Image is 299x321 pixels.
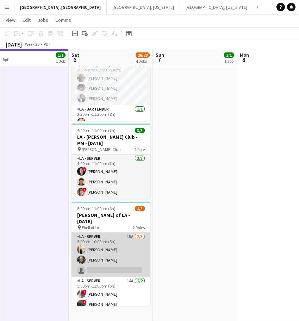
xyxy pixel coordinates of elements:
[71,155,150,199] app-card-role: LA - Server3/34:00pm-11:00pm (7h)![PERSON_NAME][PERSON_NAME]![PERSON_NAME]
[23,17,31,23] span: Edit
[71,202,150,306] app-job-card: 5:00pm-11:00pm (6h)4/5[PERSON_NAME] of LA - [DATE] Ebell of LA2 RolesLA - Server15A2/35:00pm-10:0...
[107,0,180,14] button: [GEOGRAPHIC_DATA], [US_STATE]
[180,0,253,14] button: [GEOGRAPHIC_DATA], [US_STATE]
[71,277,150,311] app-card-role: LA - Server14A2/25:00pm-11:00pm (6h)![PERSON_NAME]![PERSON_NAME]
[6,41,22,48] div: [DATE]
[71,61,150,105] app-card-role: [PERSON_NAME]3/33:00pm-9:30pm (6h30m)[PERSON_NAME][PERSON_NAME][PERSON_NAME]
[55,17,71,23] span: Comms
[82,225,99,230] span: Ebell of LA
[224,58,233,64] div: 1 Job
[3,15,18,25] a: View
[6,17,15,23] span: View
[82,300,87,304] span: !
[38,17,48,23] span: Jobs
[135,206,145,211] span: 4/5
[156,52,164,58] span: Sun
[240,52,249,58] span: Mon
[135,128,145,133] span: 3/3
[133,225,145,230] span: 2 Roles
[82,188,87,192] span: !
[71,124,150,199] app-job-card: 4:00pm-11:00pm (7h)3/3LA - [PERSON_NAME] Club - PM - [DATE] [PERSON_NAME] Club1 RoleLA - Server3/...
[71,233,150,277] app-card-role: LA - Server15A2/35:00pm-10:00pm (5h)[PERSON_NAME][PERSON_NAME]
[82,167,87,171] span: !
[71,212,150,225] h3: [PERSON_NAME] of LA - [DATE]
[71,134,150,146] h3: LA - [PERSON_NAME] Club - PM - [DATE]
[82,290,87,294] span: !
[239,56,249,64] span: 8
[56,58,65,64] div: 1 Job
[23,42,41,47] span: Week 36
[136,58,149,64] div: 4 Jobs
[44,42,51,47] div: PDT
[56,52,66,58] span: 1/1
[52,15,74,25] a: Comms
[136,52,150,58] span: 26/28
[77,128,116,133] span: 4:00pm-11:00pm (7h)
[71,17,150,121] app-job-card: 1:45pm-11:30pm (9h45m)17/18[PERSON_NAME] [PERSON_NAME] Anaheim [DATE] Chance Theater4 Roles[PERSO...
[224,52,234,58] span: 1/1
[35,15,51,25] a: Jobs
[20,15,33,25] a: Edit
[82,147,120,152] span: [PERSON_NAME] Club
[70,56,79,64] span: 6
[135,147,145,152] span: 1 Role
[14,0,107,14] button: [GEOGRAPHIC_DATA], [GEOGRAPHIC_DATA]
[71,105,150,129] app-card-role: LA - Bartender1/13:30pm-11:30pm (8h)[PERSON_NAME]
[77,206,116,211] span: 5:00pm-11:00pm (6h)
[71,52,79,58] span: Sat
[155,56,164,64] span: 7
